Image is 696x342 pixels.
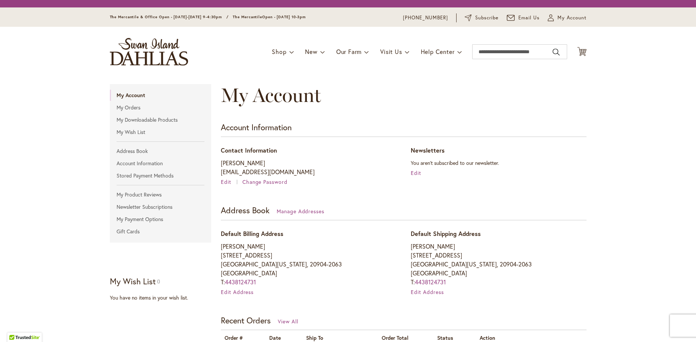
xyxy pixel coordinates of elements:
button: My Account [548,14,587,22]
strong: My Wish List [110,276,156,287]
a: View All [278,318,298,325]
span: My Account [557,14,587,22]
a: Account Information [110,158,212,169]
strong: Address Book [221,205,270,215]
a: 4438124731 [415,278,446,286]
div: You have no items in your wish list. [110,294,216,301]
p: You aren't subscribed to our newsletter. [411,159,586,167]
button: Search [553,46,559,58]
address: [PERSON_NAME] [STREET_ADDRESS] [GEOGRAPHIC_DATA][US_STATE], 20904-2063 [GEOGRAPHIC_DATA] T: [221,242,396,287]
a: [PHONE_NUMBER] [403,14,448,22]
address: [PERSON_NAME] [STREET_ADDRESS] [GEOGRAPHIC_DATA][US_STATE], 20904-2063 [GEOGRAPHIC_DATA] T: [411,242,586,287]
span: My Account [221,83,321,107]
span: Visit Us [380,48,402,55]
span: Default Billing Address [221,230,283,237]
a: Manage Addresses [277,208,325,215]
span: Shop [272,48,286,55]
a: Newsletter Subscriptions [110,201,212,212]
a: Stored Payment Methods [110,170,212,181]
span: Subscribe [475,14,499,22]
span: Newsletters [411,146,445,154]
strong: My Account [110,90,212,101]
strong: Recent Orders [221,315,271,326]
a: My Orders [110,102,212,113]
a: Subscribe [465,14,499,22]
a: My Wish List [110,127,212,138]
span: Open - [DATE] 10-3pm [262,15,306,19]
a: Edit [221,178,241,185]
span: New [305,48,317,55]
a: My Product Reviews [110,189,212,200]
span: Contact Information [221,146,277,154]
strong: Account Information [221,122,292,132]
span: Edit [221,178,231,185]
a: Address Book [110,146,212,157]
iframe: Launch Accessibility Center [6,316,26,336]
a: Edit [411,169,421,176]
a: 4438124731 [225,278,256,286]
span: Email Us [518,14,540,22]
a: My Downloadable Products [110,114,212,125]
span: Default Shipping Address [411,230,481,237]
a: Edit Address [221,288,254,295]
a: Change Password [242,178,288,185]
p: [PERSON_NAME] [EMAIL_ADDRESS][DOMAIN_NAME] [221,159,396,176]
span: Our Farm [336,48,362,55]
a: Email Us [507,14,540,22]
span: Help Center [421,48,455,55]
a: Edit Address [411,288,444,295]
a: My Payment Options [110,214,212,225]
a: store logo [110,38,188,65]
a: Gift Cards [110,226,212,237]
span: The Mercantile & Office Open - [DATE]-[DATE] 9-4:30pm / The Mercantile [110,15,263,19]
